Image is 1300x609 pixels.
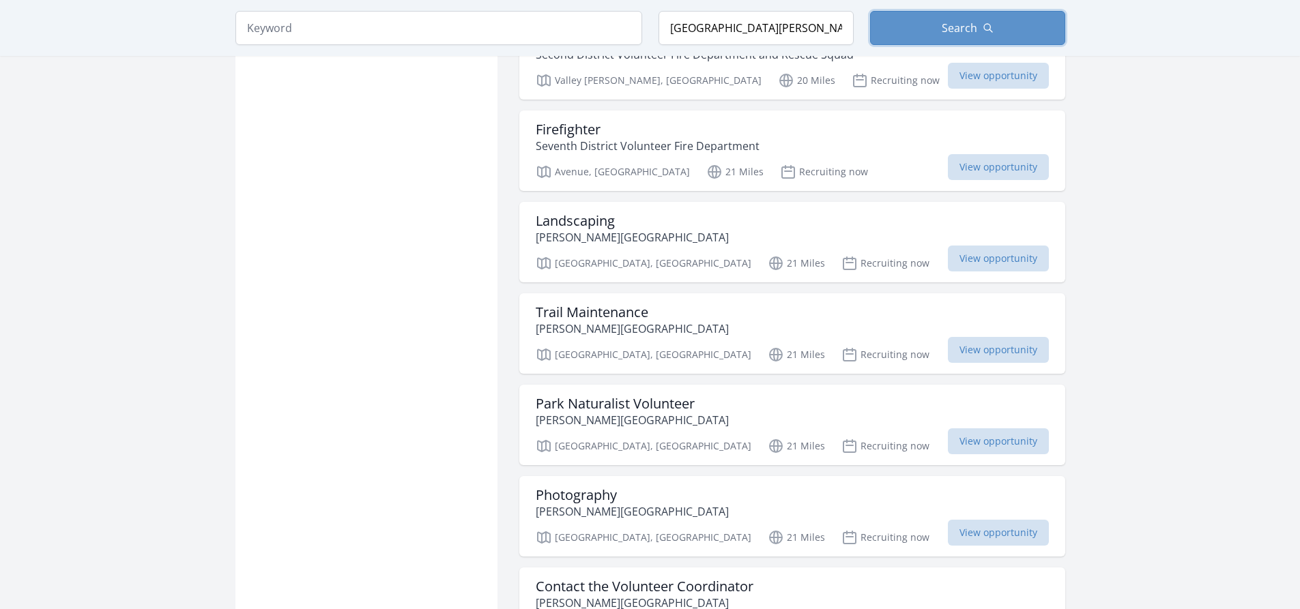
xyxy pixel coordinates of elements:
p: Recruiting now [841,529,929,546]
span: View opportunity [948,520,1049,546]
span: View opportunity [948,246,1049,271]
input: Keyword [235,11,642,45]
h3: Firefighter [536,121,760,138]
a: Firefighter Seventh District Volunteer Fire Department Avenue, [GEOGRAPHIC_DATA] 21 Miles Recruit... [519,110,1065,191]
p: [GEOGRAPHIC_DATA], [GEOGRAPHIC_DATA] [536,346,751,363]
span: View opportunity [948,428,1049,454]
p: Recruiting now [841,255,929,271]
h3: Contact the Volunteer Coordinator [536,578,753,595]
a: Trail Maintenance [PERSON_NAME][GEOGRAPHIC_DATA] [GEOGRAPHIC_DATA], [GEOGRAPHIC_DATA] 21 Miles Re... [519,293,1065,374]
p: 21 Miles [768,346,825,363]
p: 21 Miles [706,164,764,180]
span: View opportunity [948,337,1049,363]
a: Ambulance Drivers Second District Volunteer Fire Department and Rescue Squad Valley [PERSON_NAME]... [519,19,1065,100]
a: Landscaping [PERSON_NAME][GEOGRAPHIC_DATA] [GEOGRAPHIC_DATA], [GEOGRAPHIC_DATA] 21 Miles Recruiti... [519,202,1065,282]
h3: Landscaping [536,213,729,229]
a: Photography [PERSON_NAME][GEOGRAPHIC_DATA] [GEOGRAPHIC_DATA], [GEOGRAPHIC_DATA] 21 Miles Recruiti... [519,476,1065,556]
p: [PERSON_NAME][GEOGRAPHIC_DATA] [536,503,729,520]
p: [GEOGRAPHIC_DATA], [GEOGRAPHIC_DATA] [536,529,751,546]
p: 21 Miles [768,438,825,454]
p: 21 Miles [768,255,825,271]
span: Search [942,20,977,36]
input: Location [659,11,854,45]
p: Recruiting now [841,438,929,454]
p: 21 Miles [768,529,825,546]
button: Search [870,11,1065,45]
p: Avenue, [GEOGRAPHIC_DATA] [536,164,690,180]
p: [PERSON_NAME][GEOGRAPHIC_DATA] [536,229,729,246]
p: 20 Miles [778,72,835,89]
p: Valley [PERSON_NAME], [GEOGRAPHIC_DATA] [536,72,762,89]
h3: Photography [536,487,729,503]
h3: Park Naturalist Volunteer [536,396,729,412]
p: Recruiting now [841,346,929,363]
h3: Trail Maintenance [536,304,729,321]
p: [GEOGRAPHIC_DATA], [GEOGRAPHIC_DATA] [536,438,751,454]
span: View opportunity [948,63,1049,89]
p: Recruiting now [780,164,868,180]
p: Recruiting now [852,72,940,89]
p: Seventh District Volunteer Fire Department [536,138,760,154]
a: Park Naturalist Volunteer [PERSON_NAME][GEOGRAPHIC_DATA] [GEOGRAPHIC_DATA], [GEOGRAPHIC_DATA] 21 ... [519,385,1065,465]
p: [PERSON_NAME][GEOGRAPHIC_DATA] [536,412,729,428]
p: [PERSON_NAME][GEOGRAPHIC_DATA] [536,321,729,337]
p: [GEOGRAPHIC_DATA], [GEOGRAPHIC_DATA] [536,255,751,271]
span: View opportunity [948,154,1049,180]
